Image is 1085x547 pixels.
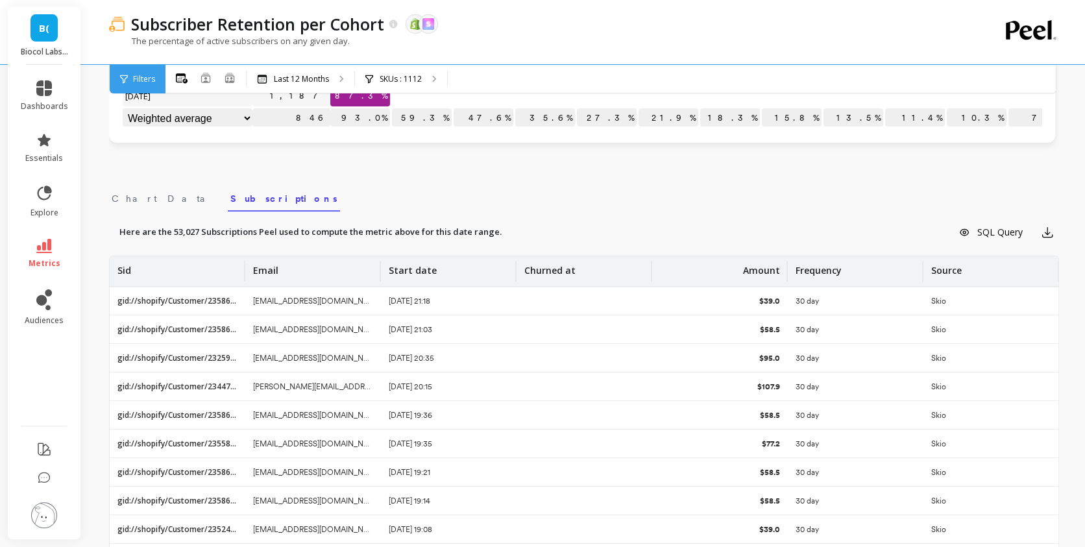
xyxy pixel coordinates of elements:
[252,108,330,128] p: 846
[39,21,49,36] span: B(
[757,382,780,392] p: $107.9
[29,258,60,269] span: metrics
[389,439,432,449] p: [DATE] 19:35
[253,524,373,535] p: [EMAIL_ADDRESS][DOMAIN_NAME]
[796,410,819,420] p: 30 day
[25,315,64,326] span: audiences
[21,47,68,57] p: Biocol Labs (US)
[109,182,1059,212] nav: Tabs
[253,496,373,506] p: [EMAIL_ADDRESS][DOMAIN_NAME]
[274,74,329,84] p: Last 12 Months
[639,108,698,128] p: 21.9%
[21,101,68,112] span: dashboards
[112,192,215,205] span: Chart Data
[524,256,576,277] p: Churned at
[117,496,238,506] p: gid://shopify/Customer/23586628895046
[25,153,63,164] span: essentials
[796,256,842,277] p: Frequency
[823,108,883,128] p: 13.5%
[931,467,949,478] p: Skio
[117,439,238,449] p: gid://shopify/Customer/23558537576774
[759,353,780,363] p: $95.0
[109,16,125,32] img: header icon
[109,35,350,47] p: The percentage of active subscribers on any given day.
[389,496,430,506] p: [DATE] 19:14
[119,226,502,239] label: Here are the 53,027 Subscriptions Peel used to compute the metric above for this date range.
[123,86,154,106] span: [DATE]
[117,467,238,478] p: gid://shopify/Customer/23586635579718
[762,108,822,128] p: 15.8%
[389,382,432,392] p: [DATE] 20:15
[389,467,430,478] p: [DATE] 19:21
[389,296,430,306] p: [DATE] 21:18
[409,18,421,30] img: api.shopify.svg
[117,524,238,535] p: gid://shopify/Customer/23524224532806
[931,296,949,306] p: Skio
[700,108,760,128] p: 18.3%
[515,108,575,128] p: 35.6%
[796,524,819,535] p: 30 day
[253,382,373,392] p: [PERSON_NAME][EMAIL_ADDRESS][PERSON_NAME][DOMAIN_NAME]
[422,18,434,30] img: api.skio.svg
[392,108,452,128] p: 59.3%
[931,524,949,535] p: Skio
[380,74,422,84] p: SKUs : 1112
[389,353,434,363] p: [DATE] 20:35
[454,108,513,128] p: 47.6%
[796,439,819,449] p: 30 day
[389,324,432,335] p: [DATE] 21:03
[267,86,330,106] a: 1,187
[253,256,278,277] p: Email
[230,192,337,205] span: Subscriptions
[760,467,780,478] p: $58.5
[931,353,949,363] p: Skio
[796,296,819,306] p: 30 day
[760,324,780,335] p: $58.5
[117,296,238,306] p: gid://shopify/Customer/23586993439046
[577,108,637,128] p: 27.3%
[796,496,819,506] p: 30 day
[760,496,780,506] p: $58.5
[762,439,780,449] p: $77.2
[759,296,780,306] p: $39.0
[389,524,432,535] p: [DATE] 19:08
[760,410,780,420] p: $58.5
[131,13,384,35] p: Subscriber Retention per Cohort
[332,86,390,106] span: 87.3%
[759,524,780,535] p: $39.0
[253,324,373,335] p: [EMAIL_ADDRESS][DOMAIN_NAME]
[1008,108,1068,128] p: 7.6%
[330,108,390,128] p: 93.0%
[931,256,962,277] p: Source
[389,256,437,277] p: Start date
[253,353,373,363] p: [EMAIL_ADDRESS][DOMAIN_NAME]
[931,324,949,335] p: Skio
[117,324,238,335] p: gid://shopify/Customer/23586701279558
[30,208,58,218] span: explore
[931,496,949,506] p: Skio
[389,410,432,420] p: [DATE] 19:36
[796,382,819,392] p: 30 day
[31,502,57,528] img: profile picture
[117,382,238,392] p: gid://shopify/Customer/23447218553158
[796,324,819,335] p: 30 day
[931,439,949,449] p: Skio
[885,108,945,128] p: 11.4%
[796,467,819,478] p: 30 day
[947,108,1006,128] p: 10.3%
[953,222,1029,243] button: SQL Query
[117,256,131,277] p: Sid
[931,410,949,420] p: Skio
[133,74,155,84] span: Filters
[253,439,373,449] p: [EMAIL_ADDRESS][DOMAIN_NAME]
[796,353,819,363] p: 30 day
[931,382,949,392] p: Skio
[253,296,373,306] p: [EMAIL_ADDRESS][DOMAIN_NAME]
[117,353,238,363] p: gid://shopify/Customer/23259780841798
[743,256,780,277] p: Amount
[253,410,373,420] p: [EMAIL_ADDRESS][DOMAIN_NAME]
[253,467,373,478] p: [EMAIL_ADDRESS][DOMAIN_NAME]
[977,226,1023,238] span: SQL Query
[117,410,238,420] p: gid://shopify/Customer/23586648850758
